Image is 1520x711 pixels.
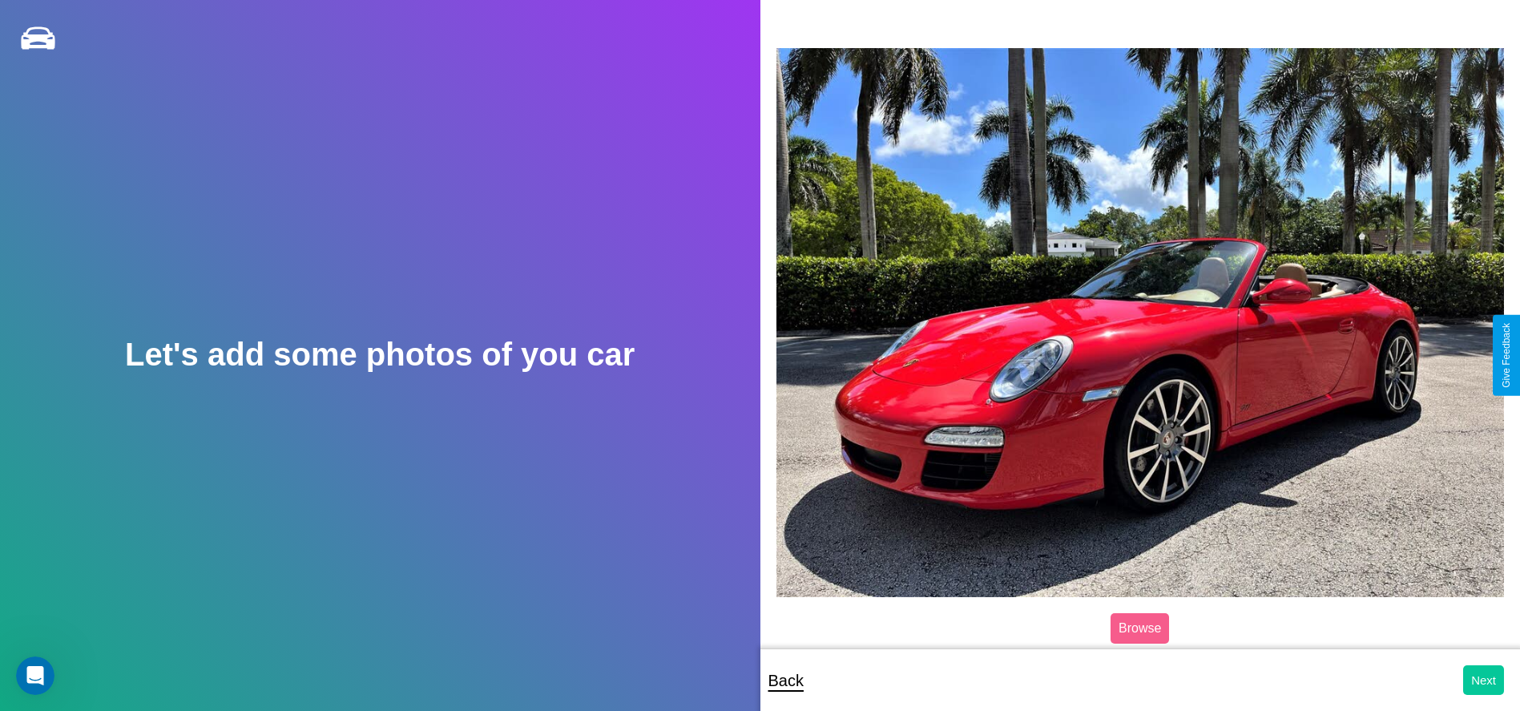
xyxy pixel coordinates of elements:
[1501,323,1512,388] div: Give Feedback
[1111,613,1169,644] label: Browse
[768,666,804,695] p: Back
[16,656,54,695] iframe: Intercom live chat
[776,48,1505,597] img: posted
[1463,665,1504,695] button: Next
[125,337,635,373] h2: Let's add some photos of you car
